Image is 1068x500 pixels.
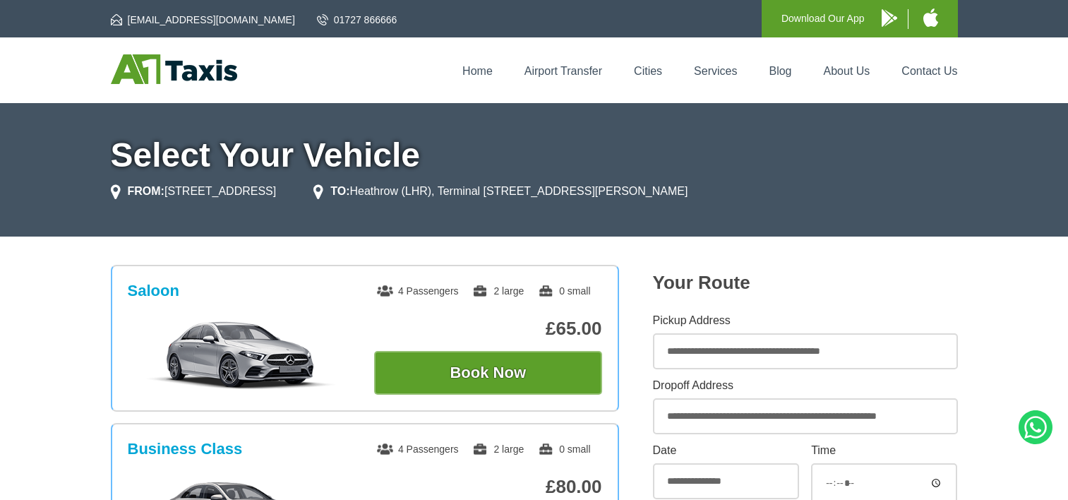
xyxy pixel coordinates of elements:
[128,282,179,300] h3: Saloon
[538,444,590,455] span: 0 small
[781,10,865,28] p: Download Our App
[769,65,791,77] a: Blog
[811,445,957,456] label: Time
[901,65,957,77] a: Contact Us
[374,351,602,395] button: Book Now
[653,272,958,294] h2: Your Route
[313,183,688,200] li: Heathrow (LHR), Terminal [STREET_ADDRESS][PERSON_NAME]
[462,65,493,77] a: Home
[128,440,243,458] h3: Business Class
[472,444,524,455] span: 2 large
[111,54,237,84] img: A1 Taxis St Albans LTD
[882,9,897,27] img: A1 Taxis Android App
[377,444,459,455] span: 4 Passengers
[694,65,737,77] a: Services
[111,138,958,172] h1: Select Your Vehicle
[330,185,349,197] strong: TO:
[111,183,277,200] li: [STREET_ADDRESS]
[824,65,870,77] a: About Us
[653,380,958,391] label: Dropoff Address
[472,285,524,297] span: 2 large
[135,320,347,391] img: Saloon
[374,318,602,340] p: £65.00
[538,285,590,297] span: 0 small
[634,65,662,77] a: Cities
[317,13,397,27] a: 01727 866666
[653,315,958,326] label: Pickup Address
[923,8,938,27] img: A1 Taxis iPhone App
[524,65,602,77] a: Airport Transfer
[128,185,164,197] strong: FROM:
[374,476,602,498] p: £80.00
[377,285,459,297] span: 4 Passengers
[653,445,799,456] label: Date
[111,13,295,27] a: [EMAIL_ADDRESS][DOMAIN_NAME]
